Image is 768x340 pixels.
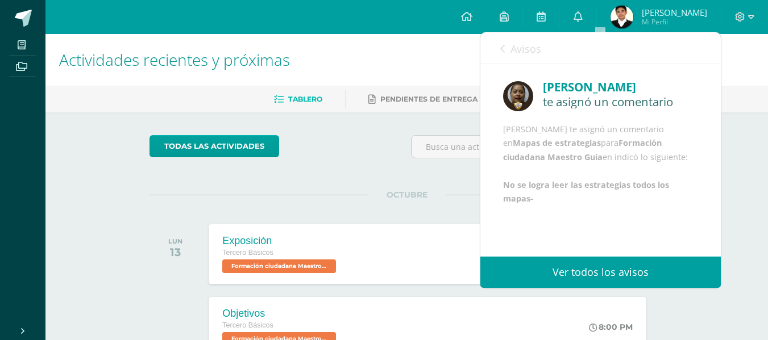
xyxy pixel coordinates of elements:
span: Tercero Básicos [222,249,273,257]
span: Tercero Básicos [222,321,273,329]
div: 13 [168,245,182,259]
a: Ver todos los avisos [480,257,721,288]
b: Formación ciudadana Maestro Guía [503,137,662,162]
span: Mi Perfil [642,17,707,27]
a: Pendientes de entrega [368,90,478,108]
a: Tablero [274,90,322,108]
b: Mapas de estrategias [513,137,601,148]
input: Busca una actividad próxima aquí... [412,136,663,158]
span: Formación ciudadana Maestro Guía 'Galileo' [222,259,336,273]
img: 7d52c4293edfc43798a6408b36944102.png [503,81,533,111]
span: Actividades recientes y próximas [59,49,290,70]
span: [PERSON_NAME] [642,7,707,18]
div: Objetivos [222,308,339,320]
div: Exposición [222,235,339,247]
img: e90c2cd1af546e64ff64d7bafb71748d.png [611,6,633,28]
div: 8:00 PM [589,322,633,332]
span: Pendientes de entrega [380,95,478,103]
div: [PERSON_NAME] te asignó un comentario en para en indicó lo siguiente: [503,123,698,206]
div: LUN [168,237,182,245]
div: [PERSON_NAME] [543,78,698,96]
b: No se logra leer las estrategias todos los mapas- [503,179,669,204]
div: te asignó un comentario [543,95,698,108]
a: todas las Actividades [150,135,279,157]
span: OCTUBRE [368,190,446,200]
span: Tablero [288,95,322,103]
span: Avisos [510,42,541,56]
